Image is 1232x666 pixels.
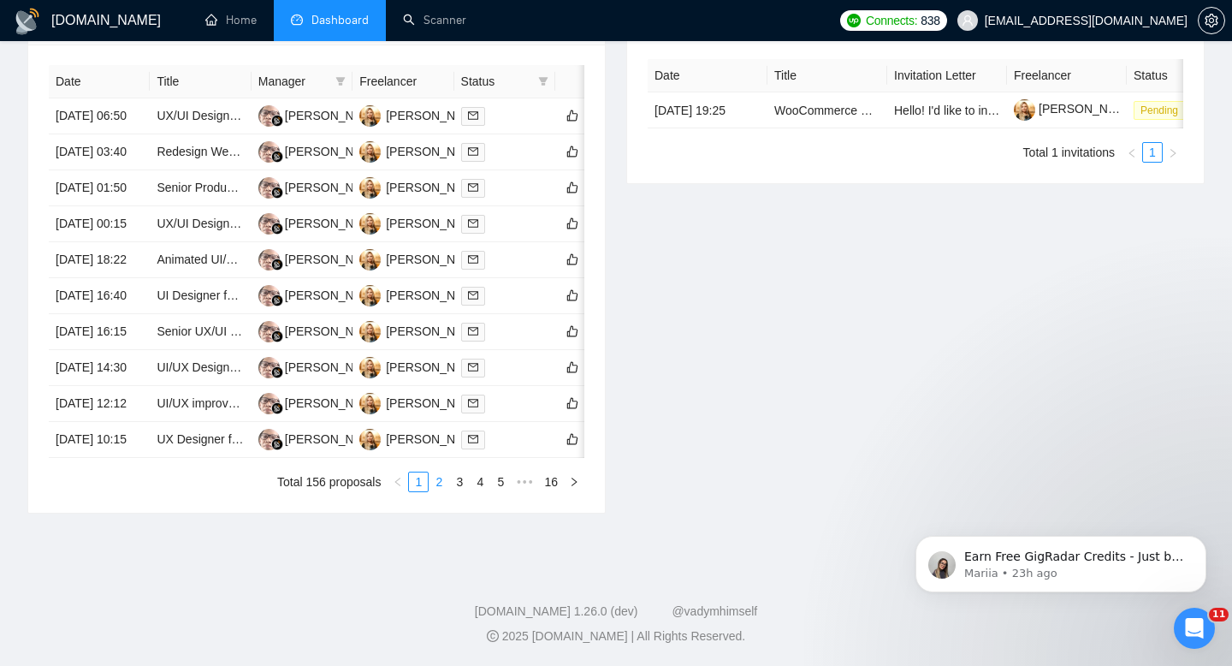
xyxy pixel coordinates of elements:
img: gigradar-bm.png [271,294,283,306]
a: UI Designer for Embedded Device with Screen [157,288,404,302]
a: HH[PERSON_NAME] [258,324,383,337]
a: HH[PERSON_NAME] [258,216,383,229]
a: HH[PERSON_NAME] [258,144,383,158]
div: [PERSON_NAME] [386,430,484,449]
td: [DATE] 14:30 [49,350,150,386]
div: [PERSON_NAME] [285,394,383,413]
span: mail [468,218,478,229]
button: like [562,141,583,162]
img: VP [359,357,381,378]
a: 5 [491,473,510,491]
span: right [1168,148,1178,158]
a: UX Designer for Mobile App With Strong Figma Experience [157,432,471,446]
span: 838 [921,11,939,30]
img: VP [359,177,381,199]
div: [PERSON_NAME] [386,322,484,341]
td: [DATE] 19:25 [648,92,767,128]
img: gigradar-bm.png [271,402,283,414]
img: gigradar-bm.png [271,366,283,378]
li: Next Page [564,472,584,492]
span: left [393,477,403,487]
a: VP[PERSON_NAME] [359,216,484,229]
img: HH [258,393,280,414]
img: gigradar-bm.png [271,259,283,271]
img: gigradar-bm.png [271,330,283,342]
div: [PERSON_NAME] [386,286,484,305]
a: UI/UX Designer Needed for Custom Keyboard Web App (Desktop & Mobile) [157,360,559,374]
li: Total 1 invitations [1023,142,1115,163]
a: HH[PERSON_NAME] [258,252,383,265]
img: HH [258,357,280,378]
span: mail [468,110,478,121]
span: filter [535,68,552,94]
div: [PERSON_NAME] [285,142,383,161]
button: like [562,177,583,198]
div: [PERSON_NAME] [285,214,383,233]
div: [PERSON_NAME] [285,106,383,125]
span: dashboard [291,14,303,26]
span: mail [468,254,478,265]
span: right [569,477,579,487]
img: VP [359,141,381,163]
a: Senior UX/UI Designer — Payments & Cashier (iGaming) [157,324,461,338]
a: [DOMAIN_NAME] 1.26.0 (dev) [475,604,638,618]
li: Previous Page [388,472,408,492]
button: like [562,105,583,126]
a: Redesign Website Colors for a Modern & Clean Look [157,145,438,158]
th: Title [150,65,251,98]
li: 5 [490,472,511,492]
td: [DATE] 06:50 [49,98,150,134]
li: 16 [538,472,564,492]
td: UX/UI Designer (Figma, SaaS, shadcn UI Library) [150,206,251,242]
button: like [562,213,583,234]
div: [PERSON_NAME] [285,430,383,449]
td: [DATE] 16:40 [49,278,150,314]
div: [PERSON_NAME] [285,250,383,269]
div: [PERSON_NAME] [285,358,383,377]
td: [DATE] 10:15 [49,422,150,458]
td: UI/UX Designer Needed for Custom Keyboard Web App (Desktop & Mobile) [150,350,251,386]
a: UX/UI Designer to Help Shape Film Scheduling SaaS MVP [157,109,470,122]
span: mail [468,326,478,336]
span: setting [1199,14,1224,27]
span: mail [468,182,478,193]
div: [PERSON_NAME] [386,358,484,377]
li: Next Page [1163,142,1183,163]
img: HH [258,141,280,163]
div: [PERSON_NAME] [386,142,484,161]
div: [PERSON_NAME] [285,286,383,305]
img: VP [359,429,381,450]
th: Freelancer [352,65,453,98]
img: VP [359,213,381,235]
a: Pending [1134,103,1192,116]
a: VP[PERSON_NAME] [359,288,484,301]
td: [DATE] 01:50 [49,170,150,206]
img: HH [258,321,280,342]
span: Manager [258,72,329,91]
a: 1 [409,473,428,491]
li: 1 [1142,142,1163,163]
span: mail [468,146,478,157]
td: WooCommerce Expert Needed to Enhance E-commerce Performance [767,92,887,128]
a: homeHome [205,13,257,27]
button: right [1163,142,1183,163]
a: VP[PERSON_NAME] [359,360,484,373]
li: 2 [429,472,449,492]
button: right [564,472,584,492]
li: Previous Page [1122,142,1142,163]
td: UX Designer for Mobile App With Strong Figma Experience [150,422,251,458]
span: copyright [487,630,499,642]
button: like [562,429,583,449]
div: [PERSON_NAME] [285,178,383,197]
a: HH[PERSON_NAME] [258,431,383,445]
a: 16 [539,473,563,491]
img: gigradar-bm.png [271,151,283,163]
td: Senior UX/UI Designer — Payments & Cashier (iGaming) [150,314,251,350]
div: [PERSON_NAME] [386,214,484,233]
td: [DATE] 16:15 [49,314,150,350]
img: HH [258,177,280,199]
img: upwork-logo.png [847,14,861,27]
